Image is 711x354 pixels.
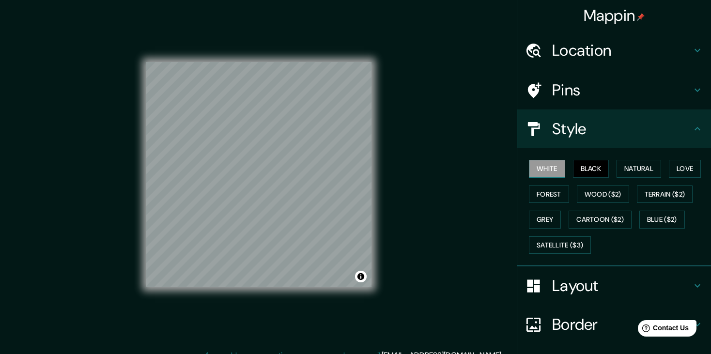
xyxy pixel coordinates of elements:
[552,80,692,100] h4: Pins
[146,62,371,287] canvas: Map
[637,13,645,21] img: pin-icon.png
[517,71,711,109] div: Pins
[552,41,692,60] h4: Location
[552,119,692,139] h4: Style
[573,160,609,178] button: Black
[517,305,711,344] div: Border
[517,109,711,148] div: Style
[552,276,692,295] h4: Layout
[517,31,711,70] div: Location
[529,211,561,229] button: Grey
[529,236,591,254] button: Satellite ($3)
[639,211,685,229] button: Blue ($2)
[669,160,701,178] button: Love
[637,185,693,203] button: Terrain ($2)
[569,211,632,229] button: Cartoon ($2)
[355,271,367,282] button: Toggle attribution
[529,185,569,203] button: Forest
[529,160,565,178] button: White
[625,316,700,343] iframe: Help widget launcher
[617,160,661,178] button: Natural
[577,185,629,203] button: Wood ($2)
[552,315,692,334] h4: Border
[517,266,711,305] div: Layout
[584,6,645,25] h4: Mappin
